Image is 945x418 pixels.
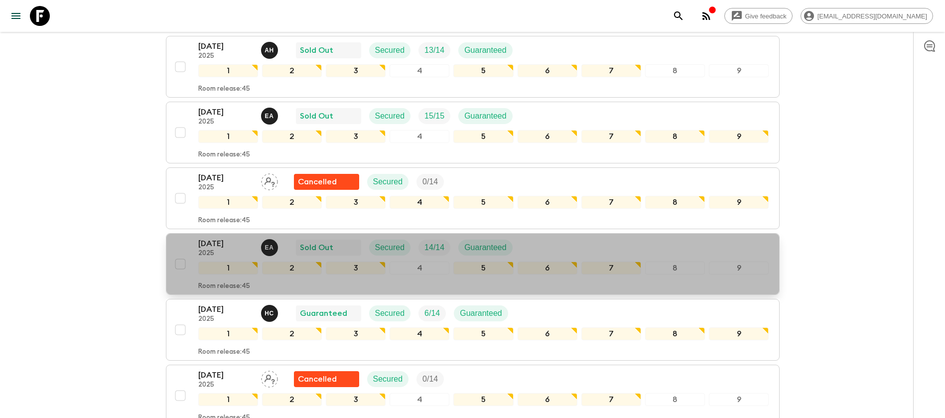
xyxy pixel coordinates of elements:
[326,130,386,143] div: 3
[581,327,641,340] div: 7
[390,262,449,275] div: 4
[453,327,513,340] div: 5
[518,130,577,143] div: 6
[198,315,253,323] p: 2025
[261,111,280,119] span: Ernesto Andrade
[198,282,250,290] p: Room release: 45
[198,381,253,389] p: 2025
[424,242,444,254] p: 14 / 14
[265,46,274,54] p: A H
[265,112,274,120] p: E A
[300,242,333,254] p: Sold Out
[198,85,250,93] p: Room release: 45
[375,110,405,122] p: Secured
[367,371,409,387] div: Secured
[518,262,577,275] div: 6
[416,174,444,190] div: Trip Fill
[300,307,347,319] p: Guaranteed
[198,303,253,315] p: [DATE]
[198,151,250,159] p: Room release: 45
[298,176,337,188] p: Cancelled
[300,110,333,122] p: Sold Out
[326,327,386,340] div: 3
[375,307,405,319] p: Secured
[198,40,253,52] p: [DATE]
[724,8,793,24] a: Give feedback
[326,196,386,209] div: 3
[198,250,253,258] p: 2025
[645,130,705,143] div: 8
[645,393,705,406] div: 8
[464,44,507,56] p: Guaranteed
[198,52,253,60] p: 2025
[262,130,322,143] div: 2
[198,196,258,209] div: 1
[261,176,278,184] span: Assign pack leader
[326,262,386,275] div: 3
[464,242,507,254] p: Guaranteed
[261,45,280,53] span: Alejandro Huambo
[390,327,449,340] div: 4
[581,393,641,406] div: 7
[422,373,438,385] p: 0 / 14
[812,12,933,20] span: [EMAIL_ADDRESS][DOMAIN_NAME]
[709,64,769,77] div: 9
[198,369,253,381] p: [DATE]
[198,106,253,118] p: [DATE]
[518,196,577,209] div: 6
[198,262,258,275] div: 1
[422,176,438,188] p: 0 / 14
[418,42,450,58] div: Trip Fill
[424,307,440,319] p: 6 / 14
[453,262,513,275] div: 5
[375,242,405,254] p: Secured
[709,393,769,406] div: 9
[418,240,450,256] div: Trip Fill
[740,12,792,20] span: Give feedback
[645,327,705,340] div: 8
[390,64,449,77] div: 4
[265,309,274,317] p: H C
[262,262,322,275] div: 2
[198,238,253,250] p: [DATE]
[518,64,577,77] div: 6
[326,64,386,77] div: 3
[261,42,280,59] button: AH
[518,327,577,340] div: 6
[6,6,26,26] button: menu
[198,217,250,225] p: Room release: 45
[709,196,769,209] div: 9
[198,64,258,77] div: 1
[326,393,386,406] div: 3
[453,196,513,209] div: 5
[166,167,780,229] button: [DATE]2025Assign pack leaderFlash Pack cancellationSecuredTrip Fill123456789Room release:45
[709,262,769,275] div: 9
[166,102,780,163] button: [DATE]2025Ernesto AndradeSold OutSecuredTrip FillGuaranteed123456789Room release:45
[369,240,411,256] div: Secured
[198,393,258,406] div: 1
[464,110,507,122] p: Guaranteed
[198,327,258,340] div: 1
[262,196,322,209] div: 2
[373,373,403,385] p: Secured
[261,305,280,322] button: HC
[198,172,253,184] p: [DATE]
[418,305,446,321] div: Trip Fill
[369,42,411,58] div: Secured
[581,130,641,143] div: 7
[261,308,280,316] span: Hector Carillo
[669,6,688,26] button: search adventures
[198,118,253,126] p: 2025
[424,110,444,122] p: 15 / 15
[460,307,502,319] p: Guaranteed
[645,196,705,209] div: 8
[166,233,780,295] button: [DATE]2025Ernesto AndradeSold OutSecuredTrip FillGuaranteed123456789Room release:45
[298,373,337,385] p: Cancelled
[645,64,705,77] div: 8
[581,64,641,77] div: 7
[198,184,253,192] p: 2025
[367,174,409,190] div: Secured
[581,196,641,209] div: 7
[390,393,449,406] div: 4
[416,371,444,387] div: Trip Fill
